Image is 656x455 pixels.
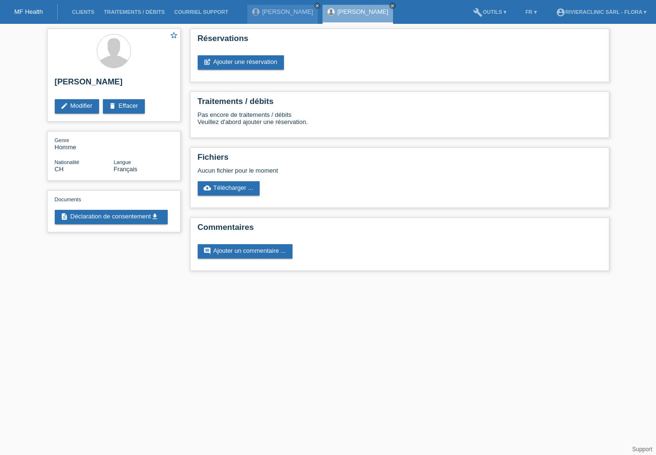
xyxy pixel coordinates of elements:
[67,9,99,15] a: Clients
[203,247,211,255] i: comment
[55,99,99,114] a: editModifier
[109,102,116,110] i: delete
[551,9,651,15] a: account_circleRIVIERAclinic Sàrl - Flora ▾
[55,137,70,143] span: Genre
[170,31,178,41] a: star_border
[390,3,395,8] i: close
[103,99,145,114] a: deleteEffacer
[521,9,542,15] a: FR ▾
[473,8,483,17] i: build
[55,77,173,92] h2: [PERSON_NAME]
[198,111,602,133] div: Pas encore de traitements / débits Veuillez d'abord ajouter une réservation.
[198,223,602,237] h2: Commentaires
[55,165,64,173] span: Suisse
[337,8,388,15] a: [PERSON_NAME]
[55,159,80,165] span: Nationalité
[198,34,602,48] h2: Réservations
[314,2,321,9] a: close
[99,9,170,15] a: Traitements / débits
[198,55,284,70] a: post_addAjouter une réservation
[198,167,489,174] div: Aucun fichier pour le moment
[389,2,396,9] a: close
[151,213,159,220] i: get_app
[315,3,320,8] i: close
[203,58,211,66] i: post_add
[198,181,260,196] a: cloud_uploadTélécharger ...
[170,9,233,15] a: Courriel Support
[114,159,131,165] span: Langue
[170,31,178,40] i: star_border
[198,244,293,259] a: commentAjouter un commentaire ...
[55,210,168,224] a: descriptionDéclaration de consentementget_app
[14,8,43,15] a: MF Health
[556,8,565,17] i: account_circle
[198,97,602,111] h2: Traitements / débits
[203,184,211,192] i: cloud_upload
[55,196,81,202] span: Documents
[61,102,68,110] i: edit
[198,153,602,167] h2: Fichiers
[55,136,114,151] div: Homme
[61,213,68,220] i: description
[262,8,313,15] a: [PERSON_NAME]
[632,446,652,453] a: Support
[468,9,511,15] a: buildOutils ▾
[114,165,138,173] span: Français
